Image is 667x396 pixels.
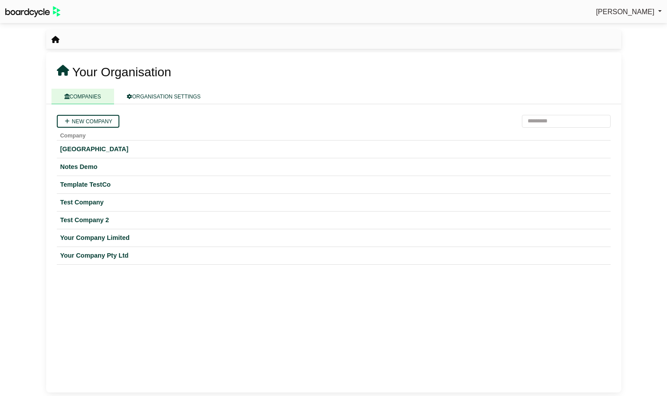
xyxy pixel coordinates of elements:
a: Notes Demo [60,162,607,172]
nav: breadcrumb [51,34,59,46]
a: Test Company 2 [60,215,607,225]
a: ORGANISATION SETTINGS [114,89,213,104]
span: [PERSON_NAME] [596,8,655,16]
th: Company [57,128,611,141]
a: Your Company Pty Ltd [60,251,607,261]
a: New company [57,115,119,128]
a: [GEOGRAPHIC_DATA] [60,144,607,154]
a: Template TestCo [60,180,607,190]
a: COMPANIES [51,89,114,104]
a: Your Company Limited [60,233,607,243]
span: Your Organisation [72,65,171,79]
img: BoardcycleBlackGreen-aaafeed430059cb809a45853b8cf6d952af9d84e6e89e1f1685b34bfd5cb7d64.svg [5,6,60,17]
a: Test Company [60,197,607,208]
a: [PERSON_NAME] [596,6,662,18]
